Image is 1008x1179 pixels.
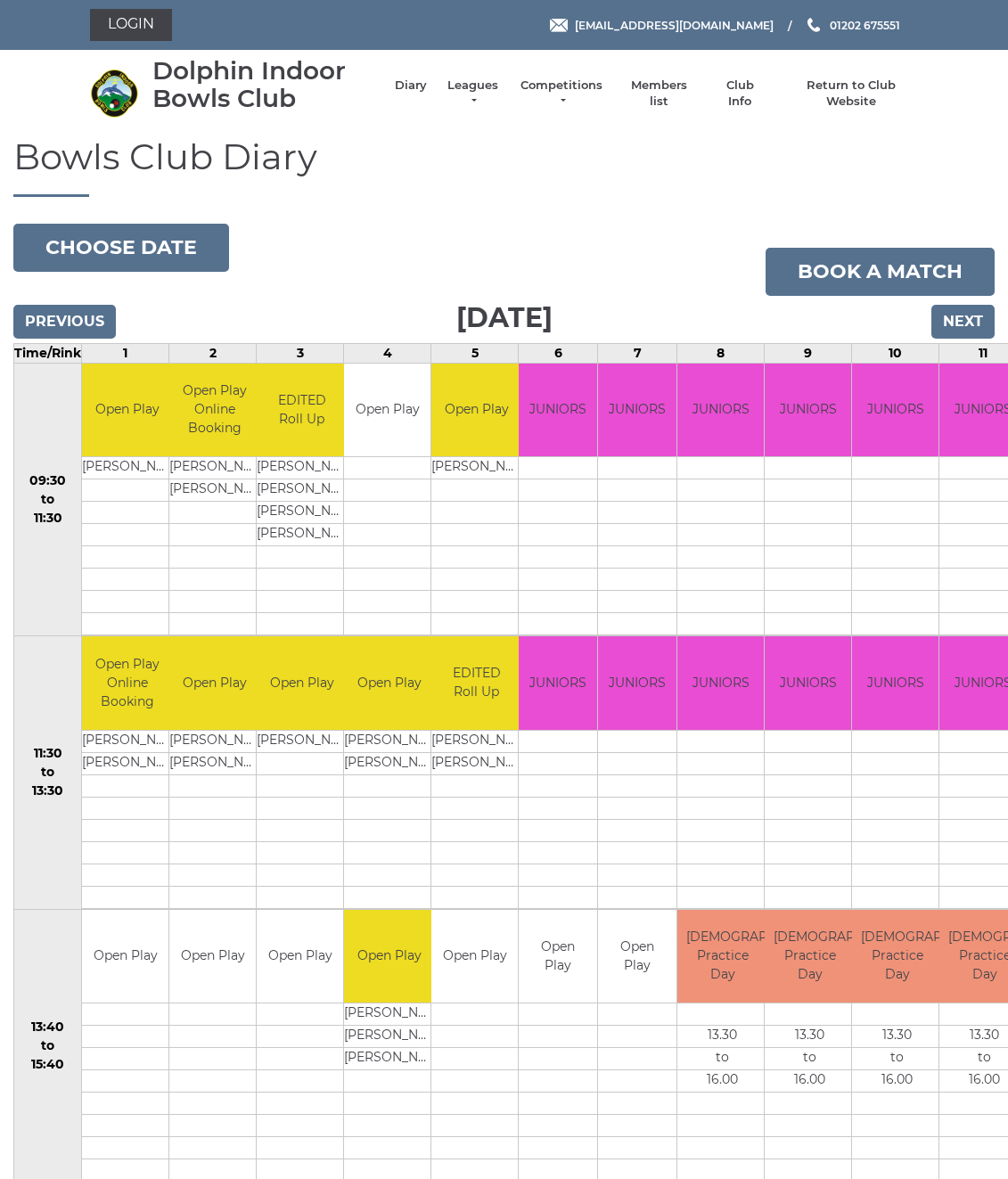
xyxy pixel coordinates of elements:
[344,752,434,774] td: [PERSON_NAME]
[82,730,172,752] td: [PERSON_NAME]
[344,730,434,752] td: [PERSON_NAME]
[82,910,168,1003] td: Open Play
[598,343,677,363] td: 7
[257,479,347,502] td: [PERSON_NAME]
[257,502,347,524] td: [PERSON_NAME]
[257,730,347,752] td: [PERSON_NAME]
[519,343,598,363] td: 6
[169,457,259,479] td: [PERSON_NAME]
[519,78,604,110] a: Competitions
[344,910,434,1003] td: Open Play
[431,910,518,1003] td: Open Play
[257,343,344,363] td: 3
[852,910,942,1003] td: [DEMOGRAPHIC_DATA] Practice Day
[395,78,427,94] a: Diary
[257,457,347,479] td: [PERSON_NAME]
[445,78,501,110] a: Leagues
[257,364,347,457] td: EDITED Roll Up
[765,1048,855,1070] td: to
[852,1026,942,1048] td: 13.30
[169,910,256,1003] td: Open Play
[169,730,259,752] td: [PERSON_NAME]
[519,910,597,1003] td: Open Play
[14,363,82,636] td: 09:30 to 11:30
[431,364,521,457] td: Open Play
[431,343,519,363] td: 5
[90,9,172,41] a: Login
[598,364,676,457] td: JUNIORS
[550,17,774,34] a: Email [EMAIL_ADDRESS][DOMAIN_NAME]
[14,343,82,363] td: Time/Rink
[677,364,764,457] td: JUNIORS
[344,1003,434,1026] td: [PERSON_NAME]
[622,78,696,110] a: Members list
[931,305,995,339] input: Next
[807,18,820,32] img: Phone us
[431,457,521,479] td: [PERSON_NAME]
[519,636,597,730] td: JUNIORS
[677,1070,767,1093] td: 16.00
[13,305,116,339] input: Previous
[257,910,343,1003] td: Open Play
[852,636,938,730] td: JUNIORS
[13,224,229,272] button: Choose date
[169,343,257,363] td: 2
[90,69,139,118] img: Dolphin Indoor Bowls Club
[519,364,597,457] td: JUNIORS
[852,1070,942,1093] td: 16.00
[14,636,82,910] td: 11:30 to 13:30
[677,910,767,1003] td: [DEMOGRAPHIC_DATA] Practice Day
[344,1048,434,1070] td: [PERSON_NAME]
[714,78,766,110] a: Club Info
[344,1026,434,1048] td: [PERSON_NAME]
[82,752,172,774] td: [PERSON_NAME]
[677,343,765,363] td: 8
[765,910,855,1003] td: [DEMOGRAPHIC_DATA] Practice Day
[431,730,521,752] td: [PERSON_NAME]
[765,364,851,457] td: JUNIORS
[344,636,434,730] td: Open Play
[575,18,774,31] span: [EMAIL_ADDRESS][DOMAIN_NAME]
[766,248,995,296] a: Book a match
[431,752,521,774] td: [PERSON_NAME]
[783,78,918,110] a: Return to Club Website
[82,457,172,479] td: [PERSON_NAME]
[677,1048,767,1070] td: to
[431,636,521,730] td: EDITED Roll Up
[765,636,851,730] td: JUNIORS
[152,57,377,112] div: Dolphin Indoor Bowls Club
[82,636,172,730] td: Open Play Online Booking
[169,636,259,730] td: Open Play
[830,18,900,31] span: 01202 675551
[550,19,568,32] img: Email
[805,17,900,34] a: Phone us 01202 675551
[169,479,259,502] td: [PERSON_NAME]
[765,1026,855,1048] td: 13.30
[852,1048,942,1070] td: to
[169,752,259,774] td: [PERSON_NAME]
[82,364,172,457] td: Open Play
[82,343,169,363] td: 1
[257,636,347,730] td: Open Play
[344,364,430,457] td: Open Play
[13,137,995,197] h1: Bowls Club Diary
[852,343,939,363] td: 10
[765,1070,855,1093] td: 16.00
[344,343,431,363] td: 4
[765,343,852,363] td: 9
[677,1026,767,1048] td: 13.30
[598,910,676,1003] td: Open Play
[169,364,259,457] td: Open Play Online Booking
[677,636,764,730] td: JUNIORS
[852,364,938,457] td: JUNIORS
[257,524,347,546] td: [PERSON_NAME]
[598,636,676,730] td: JUNIORS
